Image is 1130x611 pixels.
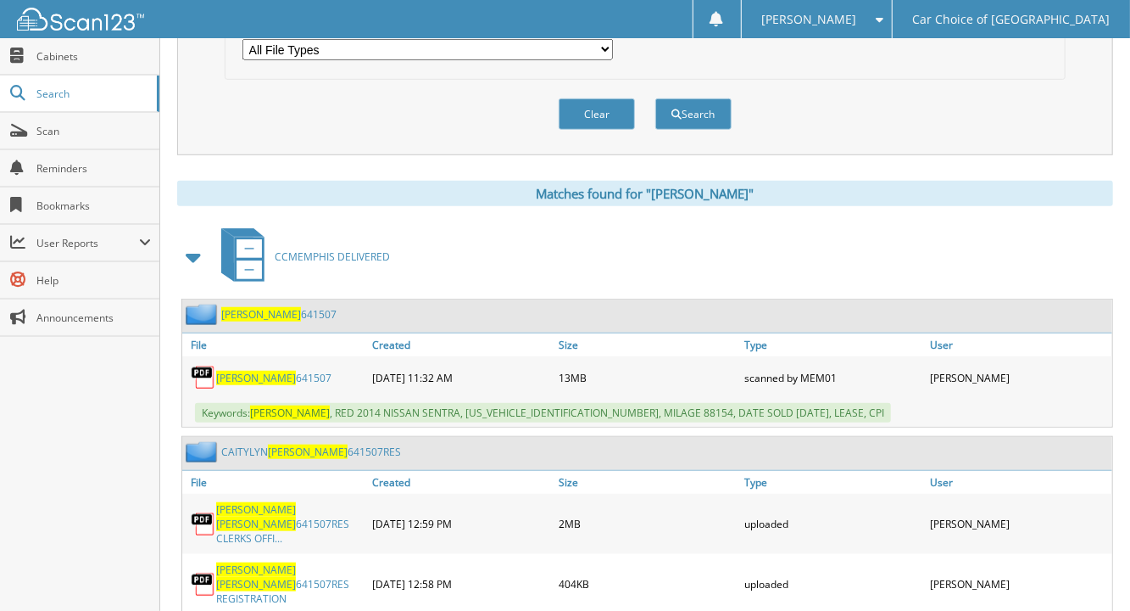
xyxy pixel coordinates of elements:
[927,558,1112,610] div: [PERSON_NAME]
[368,334,554,356] a: Created
[927,334,1112,356] a: User
[740,471,926,494] a: Type
[740,498,926,550] div: uploaded
[913,14,1111,25] span: Car Choice of [GEOGRAPHIC_DATA]
[191,365,216,390] img: PDF.png
[740,334,926,356] a: Type
[554,498,740,550] div: 2MB
[216,502,364,546] a: [PERSON_NAME] [PERSON_NAME]641507RES CLERKS OFFI...
[368,498,554,550] div: [DATE] 12:59 PM
[216,502,296,517] span: [PERSON_NAME]
[740,558,926,610] div: uploaded
[216,563,296,577] span: [PERSON_NAME]
[36,87,148,101] span: Search
[927,361,1112,395] div: [PERSON_NAME]
[740,361,926,395] div: scanned by MEM01
[221,307,337,322] a: [PERSON_NAME]641507
[195,403,891,423] span: Keywords: , RED 2014 NISSAN SENTRA, [US_VEHICLE_IDENTIFICATION_NUMBER], MILAGE 88154, DATE SOLD [...
[368,558,554,610] div: [DATE] 12:58 PM
[275,249,390,264] span: CCMEMPHIS DELIVERED
[182,471,368,494] a: File
[761,14,856,25] span: [PERSON_NAME]
[216,371,296,385] span: [PERSON_NAME]
[36,124,151,138] span: Scan
[554,558,740,610] div: 404KB
[191,572,216,597] img: PDF.png
[36,199,151,213] span: Bookmarks
[368,361,554,395] div: [DATE] 11:32 AM
[368,471,554,494] a: Created
[36,49,151,64] span: Cabinets
[554,334,740,356] a: Size
[927,498,1112,550] div: [PERSON_NAME]
[216,563,364,606] a: [PERSON_NAME] [PERSON_NAME]641507RES REGISTRATION
[268,445,348,459] span: [PERSON_NAME]
[36,273,151,288] span: Help
[216,371,331,385] a: [PERSON_NAME]641507
[17,8,144,31] img: scan123-logo-white.svg
[186,441,221,462] img: folder2.png
[216,517,296,531] span: [PERSON_NAME]
[216,577,296,591] span: [PERSON_NAME]
[927,471,1112,494] a: User
[655,98,732,130] button: Search
[36,311,151,325] span: Announcements
[250,406,330,420] span: [PERSON_NAME]
[36,161,151,176] span: Reminders
[554,361,740,395] div: 13MB
[221,445,401,459] a: CAITYLYN[PERSON_NAME]641507RES
[186,304,221,325] img: folder2.png
[1045,530,1130,611] iframe: Chat Widget
[221,307,301,322] span: [PERSON_NAME]
[182,334,368,356] a: File
[211,223,390,290] a: CCMEMPHIS DELIVERED
[559,98,635,130] button: Clear
[191,512,216,537] img: PDF.png
[554,471,740,494] a: Size
[177,181,1113,206] div: Matches found for "[PERSON_NAME]"
[36,236,139,250] span: User Reports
